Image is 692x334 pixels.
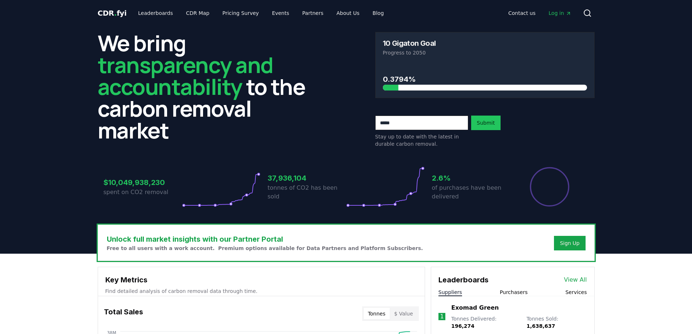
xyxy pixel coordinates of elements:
[268,184,346,201] p: tonnes of CO2 has been sold
[107,234,423,245] h3: Unlock full market insights with our Partner Portal
[98,32,317,141] h2: We bring to the carbon removal market
[104,188,182,197] p: spent on CO2 removal
[390,308,417,319] button: $ Value
[107,245,423,252] p: Free to all users with a work account. Premium options available for Data Partners and Platform S...
[554,236,585,250] button: Sign Up
[132,7,389,20] nav: Main
[383,49,587,56] p: Progress to 2050
[132,7,179,20] a: Leaderboards
[451,315,519,330] p: Tonnes Delivered :
[565,289,587,296] button: Services
[364,308,390,319] button: Tonnes
[438,289,462,296] button: Suppliers
[331,7,365,20] a: About Us
[98,9,127,17] span: CDR fyi
[440,312,444,321] p: 1
[502,7,577,20] nav: Main
[104,306,143,321] h3: Total Sales
[526,323,555,329] span: 1,638,637
[383,40,436,47] h3: 10 Gigaton Goal
[564,275,587,284] a: View All
[471,116,501,130] button: Submit
[451,303,499,312] a: Exomad Green
[451,323,474,329] span: 196,274
[114,9,117,17] span: .
[500,289,528,296] button: Purchasers
[104,177,182,188] h3: $10,049,938,230
[438,274,489,285] h3: Leaderboards
[543,7,577,20] a: Log in
[432,184,510,201] p: of purchases have been delivered
[560,240,579,247] a: Sign Up
[266,7,295,20] a: Events
[180,7,215,20] a: CDR Map
[549,9,571,17] span: Log in
[98,8,127,18] a: CDR.fyi
[105,274,417,285] h3: Key Metrics
[216,7,264,20] a: Pricing Survey
[375,133,468,148] p: Stay up to date with the latest in durable carbon removal.
[268,173,346,184] h3: 37,936,104
[526,315,587,330] p: Tonnes Sold :
[367,7,390,20] a: Blog
[502,7,541,20] a: Contact us
[529,166,570,207] div: Percentage of sales delivered
[98,50,273,101] span: transparency and accountability
[432,173,510,184] h3: 2.6%
[105,287,417,295] p: Find detailed analysis of carbon removal data through time.
[383,74,587,85] h3: 0.3794%
[296,7,329,20] a: Partners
